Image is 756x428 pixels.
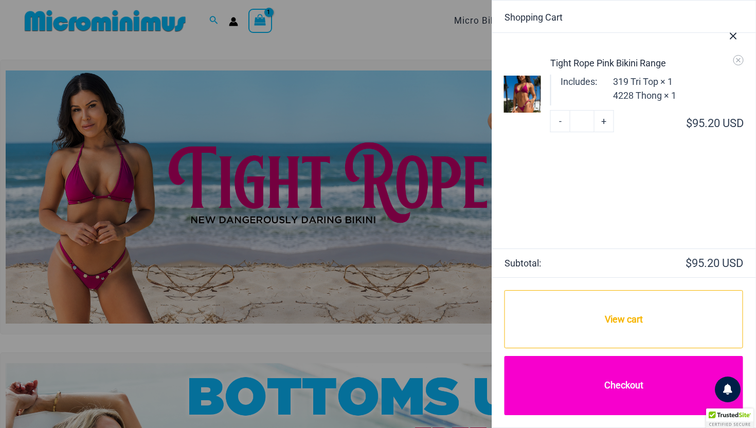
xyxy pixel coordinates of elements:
[550,110,570,132] a: -
[505,290,743,348] a: View cart
[706,408,753,428] div: TrustedSite Certified
[570,110,594,132] input: Product quantity
[613,75,676,102] p: 319 Tri Top × 1 4228 Thong × 1
[561,75,597,91] dt: Includes:
[504,76,541,113] img: Tight Rope Pink 319 Top 4228 Thong 05
[686,117,744,130] bdi: 95.20 USD
[686,257,743,270] bdi: 95.20 USD
[594,110,614,132] a: +
[505,256,623,271] strong: Subtotal:
[505,356,743,415] a: Checkout
[733,55,744,65] a: Remove Tight Rope Pink Bikini Range from cart
[686,257,692,270] span: $
[710,9,755,60] button: Close Cart Drawer
[686,117,692,130] span: $
[550,56,744,70] a: Tight Rope Pink Bikini Range
[505,13,743,22] div: Shopping Cart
